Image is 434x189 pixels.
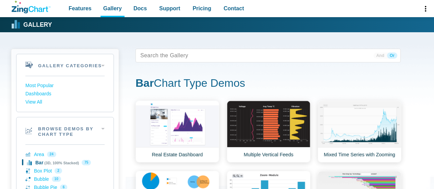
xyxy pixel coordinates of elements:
[192,4,211,13] span: Pricing
[25,90,105,98] a: Dashboards
[12,20,52,30] a: Gallery
[23,22,52,28] strong: Gallery
[159,4,180,13] span: Support
[374,52,387,59] span: And
[136,101,219,163] a: Real Estate Dashboard
[136,77,154,89] strong: Bar
[12,1,50,13] a: ZingChart Logo. Click to return to the homepage
[227,101,310,163] a: Multiple Vertical Feeds
[318,101,401,163] a: Mixed Time Series with Zooming
[16,117,114,145] h2: Browse Demos By Chart Type
[69,4,92,13] span: Features
[224,4,244,13] span: Contact
[16,54,114,76] h2: Gallery Categories
[25,82,105,90] a: Most Popular
[387,52,397,59] span: Or
[133,4,147,13] span: Docs
[25,98,105,106] a: View All
[103,4,122,13] span: Gallery
[136,76,401,92] h1: Chart Type Demos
